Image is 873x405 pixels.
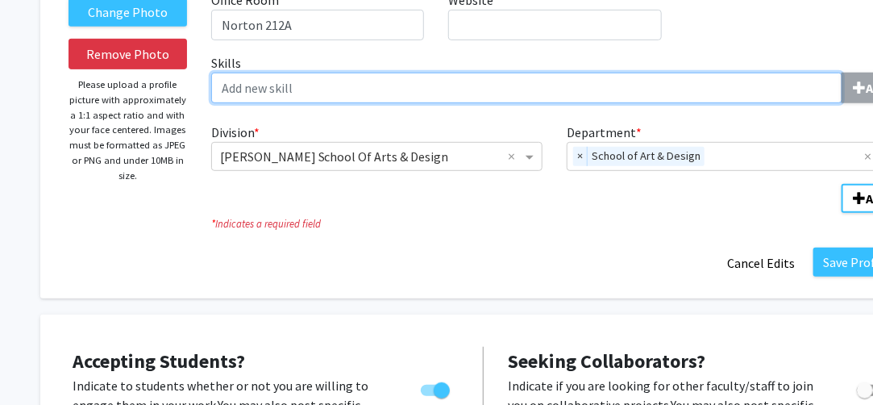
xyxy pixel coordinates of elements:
[573,147,588,166] span: ×
[211,142,543,171] ng-select: Division
[588,147,705,166] span: School of Art & Design
[69,39,187,69] button: Remove Photo
[12,332,69,393] iframe: Chat
[508,147,522,166] span: Clear all
[717,248,805,278] button: Cancel Edits
[508,349,705,374] span: Seeking Collaborators?
[414,376,459,400] div: Toggle
[73,349,245,374] span: Accepting Students?
[211,73,842,103] input: SkillsAdd
[69,77,187,183] p: Please upload a profile picture with approximately a 1:1 aspect ratio and with your face centered...
[199,123,555,171] div: Division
